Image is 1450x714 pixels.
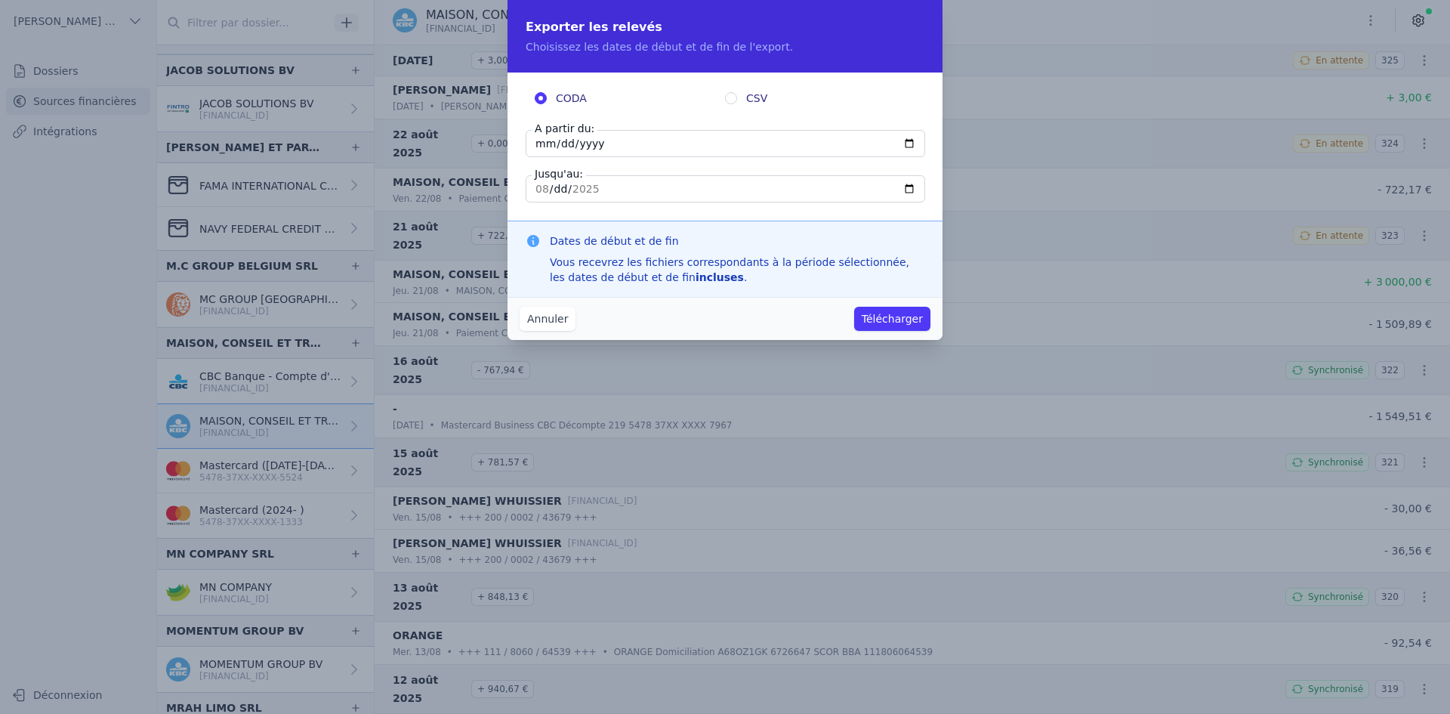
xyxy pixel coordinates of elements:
button: Télécharger [854,307,930,331]
label: CODA [535,91,725,106]
strong: incluses [696,271,744,283]
label: A partir du: [532,121,597,136]
input: CODA [535,92,547,104]
span: CSV [746,91,767,106]
label: CSV [725,91,915,106]
h2: Exporter les relevés [526,18,924,36]
label: Jusqu'au: [532,166,586,181]
span: CODA [556,91,587,106]
p: Choisissez les dates de début et de fin de l'export. [526,39,924,54]
h3: Dates de début et de fin [550,233,924,249]
button: Annuler [520,307,575,331]
div: Vous recevrez les fichiers correspondants à la période sélectionnée, les dates de début et de fin . [550,255,924,285]
input: CSV [725,92,737,104]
